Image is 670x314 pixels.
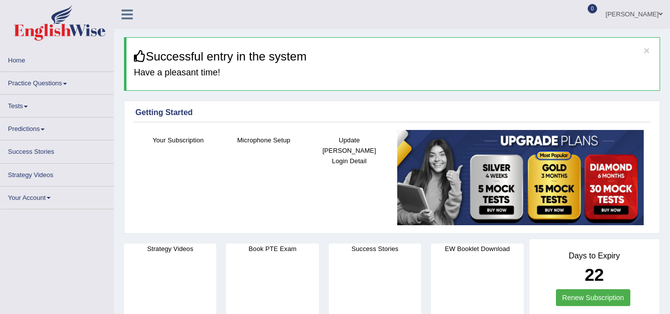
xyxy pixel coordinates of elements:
[556,289,631,306] a: Renew Subscription
[135,107,649,119] div: Getting Started
[644,45,650,56] button: ×
[431,244,523,254] h4: EW Booklet Download
[0,187,114,206] a: Your Account
[0,164,114,183] a: Strategy Videos
[140,135,216,145] h4: Your Subscription
[0,49,114,68] a: Home
[134,68,652,78] h4: Have a pleasant time!
[134,50,652,63] h3: Successful entry in the system
[311,135,387,166] h4: Update [PERSON_NAME] Login Detail
[0,140,114,160] a: Success Stories
[540,251,649,260] h4: Days to Expiry
[585,265,604,284] b: 22
[0,95,114,114] a: Tests
[226,244,318,254] h4: Book PTE Exam
[0,118,114,137] a: Predictions
[226,135,302,145] h4: Microphone Setup
[397,130,644,226] img: small5.jpg
[329,244,421,254] h4: Success Stories
[0,72,114,91] a: Practice Questions
[588,4,598,13] span: 0
[124,244,216,254] h4: Strategy Videos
